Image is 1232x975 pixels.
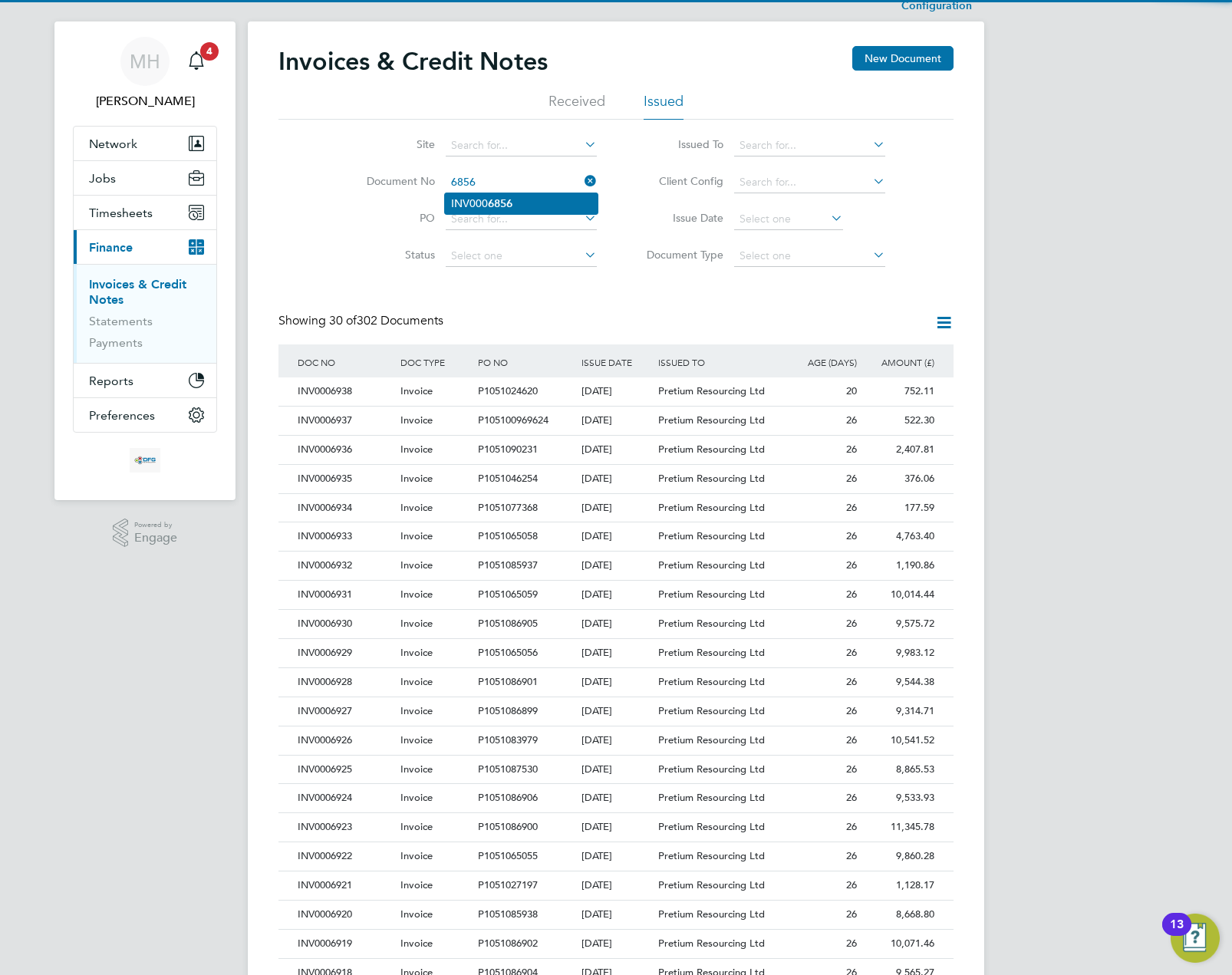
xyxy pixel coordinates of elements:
span: Pretium Resourcing Ltd [658,820,765,833]
span: 26 [846,704,857,717]
span: 26 [846,501,857,514]
span: P1051065055 [478,849,538,862]
span: Pretium Resourcing Ltd [658,849,765,862]
span: 26 [846,443,857,456]
span: 26 [846,617,857,630]
div: INV0006934 [294,494,397,522]
div: 8,865.53 [861,756,938,784]
span: Pretium Resourcing Ltd [658,791,765,804]
button: New Document [852,46,954,71]
div: INV0006937 [294,407,397,435]
div: 10,071.46 [861,930,938,958]
div: PO NO [474,344,577,380]
span: Pretium Resourcing Ltd [658,472,765,485]
button: Jobs [74,161,216,195]
span: Pretium Resourcing Ltd [658,558,765,571]
span: 302 Documents [329,313,443,328]
li: Issued [644,92,684,120]
span: Mohammed Hassan [73,92,217,110]
span: 26 [846,646,857,659]
label: Issue Date [635,211,723,225]
div: INV0006927 [294,697,397,726]
span: Invoice [400,646,433,659]
a: Invoices & Credit Notes [89,277,186,307]
input: Search for... [734,172,885,193]
span: 26 [846,558,857,571]
div: [DATE] [578,522,655,551]
li: Received [548,92,605,120]
div: 1,190.86 [861,552,938,580]
span: P1051065056 [478,646,538,659]
div: [DATE] [578,668,655,697]
div: INV0006935 [294,465,397,493]
label: Client Config [635,174,723,188]
span: Invoice [400,937,433,950]
a: Powered byEngage [113,519,178,548]
div: DOC TYPE [397,344,474,380]
span: 26 [846,675,857,688]
span: Reports [89,374,133,388]
span: Invoice [400,791,433,804]
div: 177.59 [861,494,938,522]
div: [DATE] [578,901,655,929]
span: Pretium Resourcing Ltd [658,501,765,514]
button: Preferences [74,398,216,432]
span: 26 [846,588,857,601]
span: 26 [846,763,857,776]
a: Payments [89,335,143,350]
div: INV0006923 [294,813,397,842]
div: 10,541.52 [861,726,938,755]
span: Pretium Resourcing Ltd [658,529,765,542]
span: Invoice [400,413,433,427]
label: Document Type [635,248,723,262]
input: Select one [734,209,843,230]
div: [DATE] [578,377,655,406]
div: INV0006933 [294,522,397,551]
span: 26 [846,820,857,833]
h2: Invoices & Credit Notes [278,46,548,77]
div: 9,533.93 [861,784,938,812]
span: P1051086902 [478,937,538,950]
span: 30 of [329,313,357,328]
div: INV0006932 [294,552,397,580]
span: P1051086906 [478,791,538,804]
div: DOC NO [294,344,397,380]
div: 11,345.78 [861,813,938,842]
label: Issued To [635,137,723,151]
span: Powered by [134,519,177,532]
span: Jobs [89,171,116,186]
input: Select one [734,245,885,267]
span: Invoice [400,849,433,862]
div: INV0006925 [294,756,397,784]
span: P1051085938 [478,907,538,921]
div: 10,014.44 [861,581,938,609]
div: AGE (DAYS) [783,344,861,380]
input: Search for... [446,172,597,193]
div: [DATE] [578,842,655,871]
input: Search for... [446,135,597,156]
a: Statements [89,314,153,328]
div: [DATE] [578,407,655,435]
div: [DATE] [578,465,655,493]
span: Invoice [400,443,433,456]
span: 26 [846,791,857,804]
nav: Main navigation [54,21,236,500]
a: MH[PERSON_NAME] [73,37,217,110]
span: Finance [89,240,133,255]
span: P1051087530 [478,763,538,776]
div: 376.06 [861,465,938,493]
div: [DATE] [578,494,655,522]
span: Invoice [400,501,433,514]
span: P1051065058 [478,529,538,542]
div: INV0006926 [294,726,397,755]
span: P1051086901 [478,675,538,688]
a: Go to home page [73,448,217,473]
div: INV0006936 [294,436,397,464]
div: INV0006919 [294,930,397,958]
div: 2,407.81 [861,436,938,464]
span: 26 [846,937,857,950]
span: Invoice [400,384,433,397]
input: Select one [446,245,597,267]
div: [DATE] [578,697,655,726]
span: 26 [846,849,857,862]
